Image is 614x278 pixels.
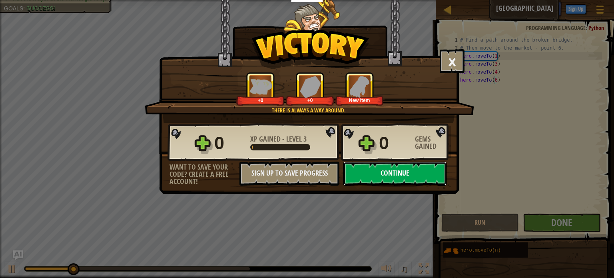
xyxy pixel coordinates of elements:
[238,97,283,103] div: +0
[287,97,333,103] div: +0
[379,130,410,156] div: 0
[251,30,369,70] img: Victory
[250,136,307,143] div: -
[250,134,282,144] span: XP Gained
[343,162,447,186] button: Continue
[415,136,451,150] div: Gems Gained
[303,134,307,144] span: 3
[183,106,435,114] div: There is always a way around.
[239,162,339,186] button: Sign Up to Save Progress
[337,97,382,103] div: New Item
[214,130,245,156] div: 0
[300,76,321,98] img: Gems Gained
[285,134,303,144] span: Level
[169,164,239,185] div: Want to save your code? Create a free account!
[349,76,371,98] img: New Item
[249,79,272,94] img: XP Gained
[440,49,464,73] button: ×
